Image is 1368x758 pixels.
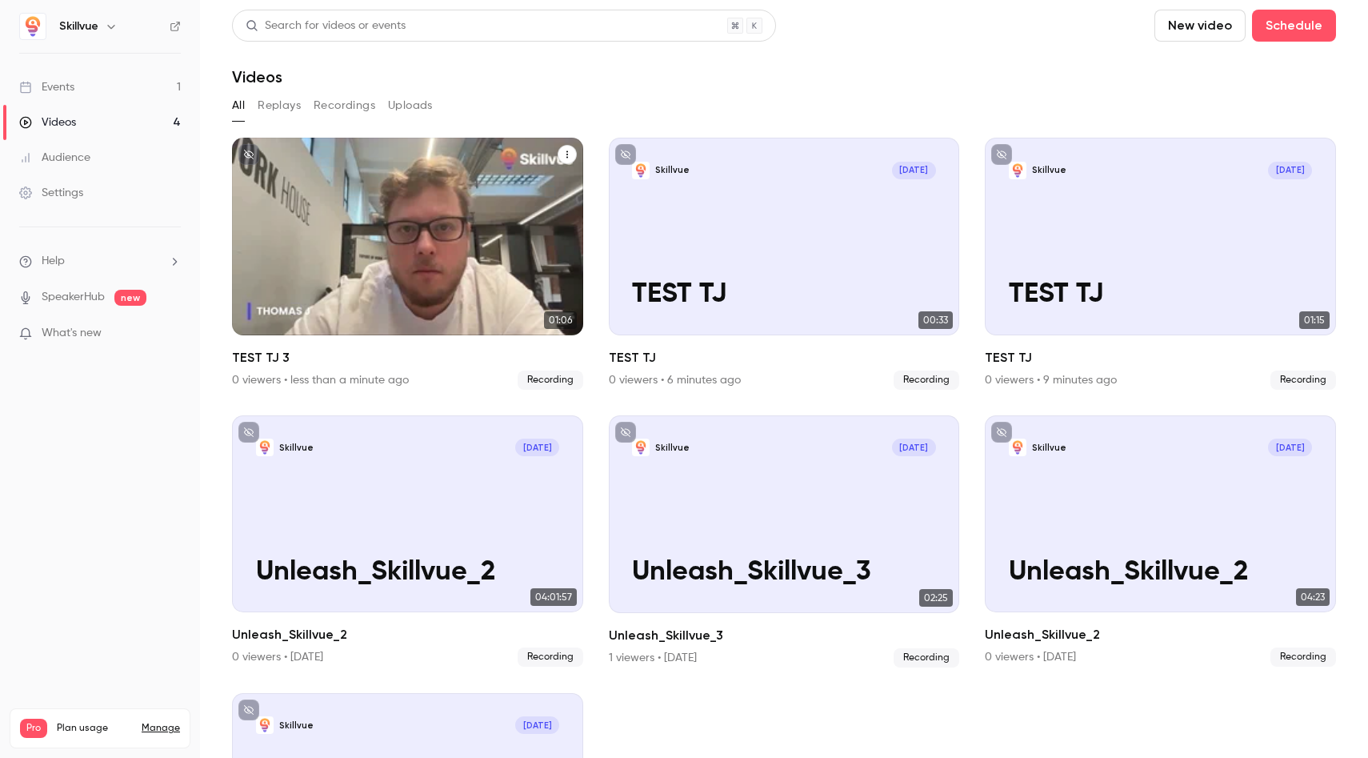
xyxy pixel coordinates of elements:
p: Unleash_Skillvue_2 [1009,557,1312,589]
li: TEST TJ [609,138,960,390]
h2: TEST TJ [609,348,960,367]
a: Manage [142,722,180,735]
button: Uploads [388,93,433,118]
h2: Unleash_Skillvue_2 [985,625,1336,644]
span: Recording [518,648,583,667]
button: unpublished [615,422,636,443]
p: Skillvue [279,442,314,454]
img: TEST TJ [1009,162,1026,179]
img: Unleash Award_Skillvue [256,716,274,734]
button: unpublished [991,422,1012,443]
iframe: Noticeable Trigger [162,327,181,341]
button: unpublished [615,144,636,165]
div: 1 viewers • [DATE] [609,650,697,666]
section: Videos [232,10,1336,748]
a: TEST TJSkillvue[DATE]TEST TJ00:33TEST TJ0 viewers • 6 minutes agoRecording [609,138,960,390]
p: Skillvue [1032,164,1066,176]
span: [DATE] [1268,162,1312,179]
div: 0 viewers • [DATE] [985,649,1076,665]
span: [DATE] [892,439,936,456]
p: TEST TJ [632,279,935,311]
img: Unleash_Skillvue_2 [256,439,274,456]
span: Recording [1270,371,1336,390]
div: Videos [19,114,76,130]
img: Skillvue [20,14,46,39]
button: unpublished [238,144,259,165]
span: What's new [42,325,102,342]
img: TEST TJ [632,162,650,179]
a: 01:06TEST TJ 30 viewers • less than a minute agoRecording [232,138,583,390]
li: help-dropdown-opener [19,253,181,270]
li: Unleash_Skillvue_2 [985,415,1336,668]
div: Audience [19,150,90,166]
div: Search for videos or events [246,18,406,34]
p: Skillvue [655,164,690,176]
img: Unleash_Skillvue_3 [632,439,650,456]
h2: Unleash_Skillvue_3 [609,626,960,645]
p: Unleash_Skillvue_2 [256,557,559,589]
span: Recording [1270,648,1336,667]
span: 01:06 [544,311,577,329]
a: TEST TJ Skillvue[DATE]TEST TJ01:15TEST TJ0 viewers • 9 minutes agoRecording [985,138,1336,390]
div: 0 viewers • [DATE] [232,649,323,665]
h1: Videos [232,67,282,86]
button: Replays [258,93,301,118]
p: Skillvue [279,720,314,732]
span: [DATE] [515,716,559,734]
p: Skillvue [1032,442,1066,454]
button: unpublished [991,144,1012,165]
div: Events [19,79,74,95]
a: Unleash_Skillvue_3Skillvue[DATE]Unleash_Skillvue_302:25Unleash_Skillvue_31 viewers • [DATE]Recording [609,415,960,668]
div: Settings [19,185,83,201]
span: Help [42,253,65,270]
div: 0 viewers • 9 minutes ago [985,372,1117,388]
li: Unleash_Skillvue_3 [609,415,960,668]
p: TEST TJ [1009,279,1312,311]
button: unpublished [238,700,259,720]
img: Unleash_Skillvue_2 [1009,439,1026,456]
h6: Skillvue [59,18,98,34]
div: 0 viewers • 6 minutes ago [609,372,741,388]
span: [DATE] [515,439,559,456]
span: 00:33 [918,311,953,329]
li: Unleash_Skillvue_2 [232,415,583,668]
span: 01:15 [1299,311,1330,329]
button: All [232,93,245,118]
h2: Unleash_Skillvue_2 [232,625,583,644]
button: unpublished [238,422,259,443]
span: 04:23 [1296,588,1330,606]
li: TEST TJ 3 [232,138,583,390]
h2: TEST TJ 3 [232,348,583,367]
a: Unleash_Skillvue_2Skillvue[DATE]Unleash_Skillvue_204:23Unleash_Skillvue_20 viewers • [DATE]Recording [985,415,1336,668]
span: Pro [20,719,47,738]
button: Schedule [1252,10,1336,42]
a: Unleash_Skillvue_2Skillvue[DATE]Unleash_Skillvue_204:01:57Unleash_Skillvue_20 viewers • [DATE]Rec... [232,415,583,668]
span: Plan usage [57,722,132,735]
button: Recordings [314,93,375,118]
li: TEST TJ [985,138,1336,390]
span: [DATE] [892,162,936,179]
span: Recording [894,371,959,390]
div: 0 viewers • less than a minute ago [232,372,409,388]
a: SpeakerHub [42,289,105,306]
span: 04:01:57 [530,588,577,606]
h2: TEST TJ [985,348,1336,367]
p: Unleash_Skillvue_3 [632,557,935,589]
button: New video [1154,10,1246,42]
span: Recording [518,371,583,390]
span: Recording [894,648,959,668]
p: Skillvue [655,442,690,454]
span: new [114,290,146,306]
span: 02:25 [919,589,953,607]
span: [DATE] [1268,439,1312,456]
